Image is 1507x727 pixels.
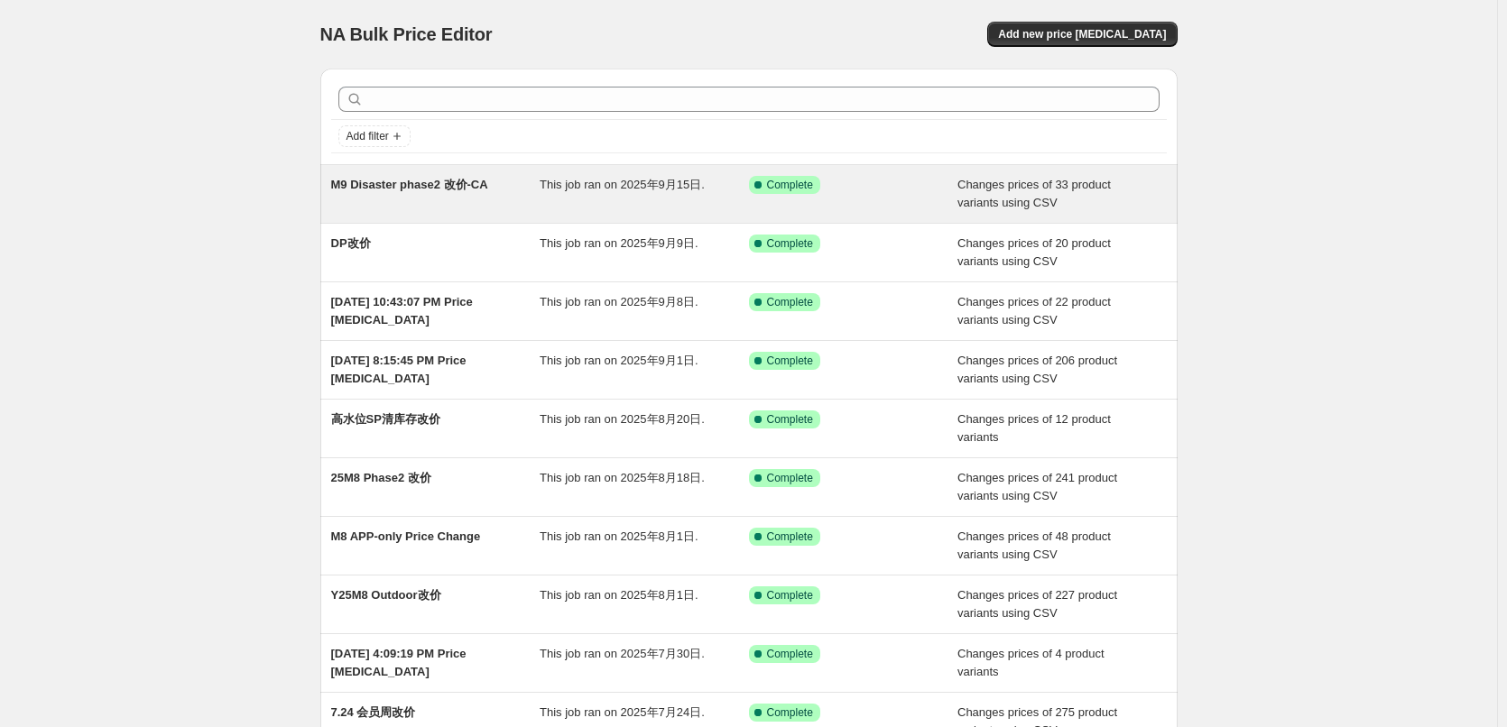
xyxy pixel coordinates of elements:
span: [DATE] 8:15:45 PM Price [MEDICAL_DATA] [331,354,467,385]
span: Complete [767,412,813,427]
span: This job ran on 2025年7月24日. [540,705,705,719]
span: This job ran on 2025年8月1日. [540,529,698,543]
span: Complete [767,529,813,544]
span: This job ran on 2025年9月15日. [540,178,705,191]
span: 25M8 Phase2 改价 [331,471,431,484]
span: This job ran on 2025年8月1日. [540,588,698,602]
span: This job ran on 2025年9月8日. [540,295,698,308]
span: This job ran on 2025年7月30日. [540,647,705,660]
span: Complete [767,705,813,720]
span: M9 Disaster phase2 改价-CA [331,178,488,191]
span: Changes prices of 48 product variants using CSV [957,529,1111,561]
span: Changes prices of 33 product variants using CSV [957,178,1111,209]
span: 高水位SP清库存改价 [331,412,440,426]
button: Add new price [MEDICAL_DATA] [987,22,1177,47]
span: [DATE] 4:09:19 PM Price [MEDICAL_DATA] [331,647,467,678]
span: Changes prices of 227 product variants using CSV [957,588,1117,620]
span: Add filter [347,129,389,143]
span: Complete [767,178,813,192]
span: DP改价 [331,236,371,250]
span: Changes prices of 206 product variants using CSV [957,354,1117,385]
span: Complete [767,647,813,661]
span: Changes prices of 4 product variants [957,647,1105,678]
span: Changes prices of 12 product variants [957,412,1111,444]
span: Add new price [MEDICAL_DATA] [998,27,1166,41]
span: NA Bulk Price Editor [320,24,493,44]
span: [DATE] 10:43:07 PM Price [MEDICAL_DATA] [331,295,473,327]
span: This job ran on 2025年9月9日. [540,236,698,250]
span: Changes prices of 20 product variants using CSV [957,236,1111,268]
span: This job ran on 2025年8月18日. [540,471,705,484]
span: Complete [767,295,813,309]
span: Changes prices of 241 product variants using CSV [957,471,1117,502]
span: Complete [767,588,813,603]
span: M8 APP-only Price Change [331,529,481,543]
span: This job ran on 2025年8月20日. [540,412,705,426]
span: Complete [767,354,813,368]
span: Complete [767,471,813,485]
span: Y25M8 Outdoor改价 [331,588,441,602]
button: Add filter [338,125,411,147]
span: Changes prices of 22 product variants using CSV [957,295,1111,327]
span: 7.24 会员周改价 [331,705,416,719]
span: Complete [767,236,813,251]
span: This job ran on 2025年9月1日. [540,354,698,367]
